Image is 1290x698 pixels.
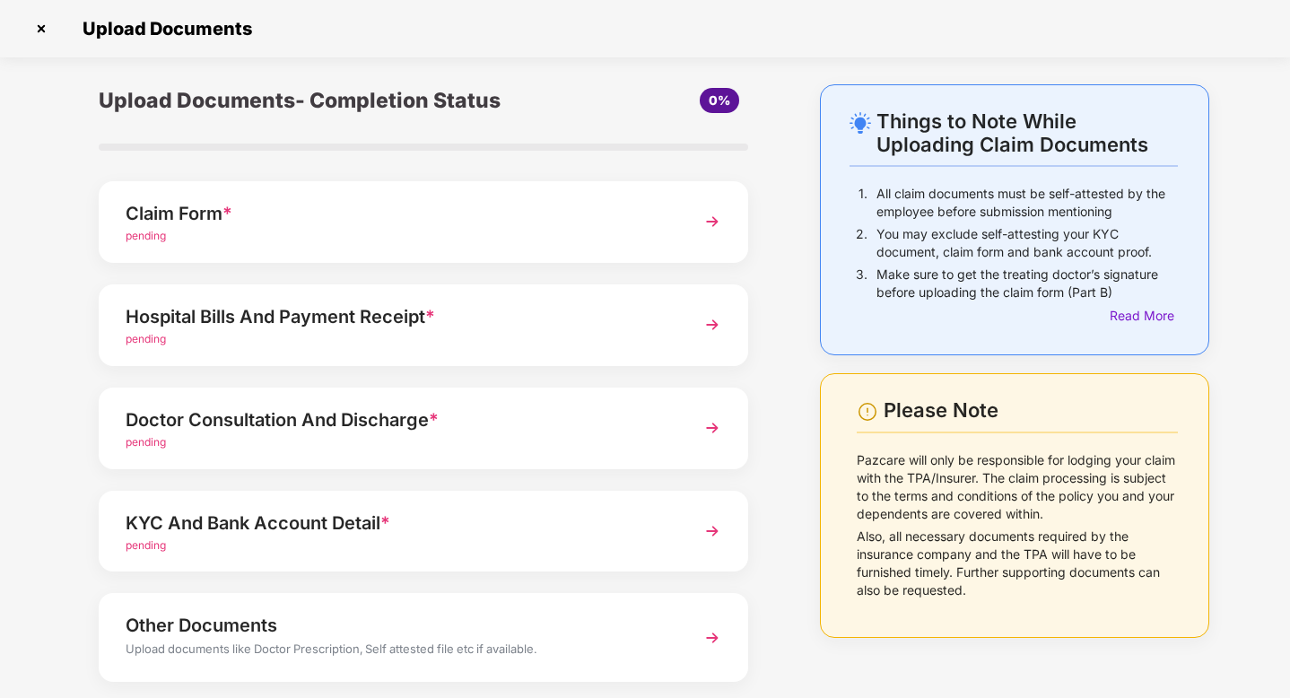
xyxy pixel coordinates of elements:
img: svg+xml;base64,PHN2ZyBpZD0iTmV4dCIgeG1sbnM9Imh0dHA6Ly93d3cudzMub3JnLzIwMDAvc3ZnIiB3aWR0aD0iMzYiIG... [696,309,728,341]
div: Claim Form [126,199,671,228]
span: Upload Documents [65,18,261,39]
p: 2. [856,225,867,261]
img: svg+xml;base64,PHN2ZyBpZD0iQ3Jvc3MtMzJ4MzIiIHhtbG5zPSJodHRwOi8vd3d3LnczLm9yZy8yMDAwL3N2ZyIgd2lkdG... [27,14,56,43]
div: Upload Documents- Completion Status [99,84,532,117]
div: KYC And Bank Account Detail [126,509,671,537]
img: svg+xml;base64,PHN2ZyBpZD0iTmV4dCIgeG1sbnM9Imh0dHA6Ly93d3cudzMub3JnLzIwMDAvc3ZnIiB3aWR0aD0iMzYiIG... [696,622,728,654]
img: svg+xml;base64,PHN2ZyBpZD0iTmV4dCIgeG1sbnM9Imh0dHA6Ly93d3cudzMub3JnLzIwMDAvc3ZnIiB3aWR0aD0iMzYiIG... [696,205,728,238]
span: 0% [709,92,730,108]
p: 3. [856,266,867,301]
img: svg+xml;base64,PHN2ZyB4bWxucz0iaHR0cDovL3d3dy53My5vcmcvMjAwMC9zdmciIHdpZHRoPSIyNC4wOTMiIGhlaWdodD... [850,112,871,134]
span: pending [126,435,166,449]
p: Make sure to get the treating doctor’s signature before uploading the claim form (Part B) [876,266,1178,301]
div: Read More [1110,306,1178,326]
img: svg+xml;base64,PHN2ZyBpZD0iTmV4dCIgeG1sbnM9Imh0dHA6Ly93d3cudzMub3JnLzIwMDAvc3ZnIiB3aWR0aD0iMzYiIG... [696,515,728,547]
span: pending [126,332,166,345]
div: Please Note [884,398,1178,423]
p: All claim documents must be self-attested by the employee before submission mentioning [876,185,1178,221]
p: 1. [859,185,867,221]
p: You may exclude self-attesting your KYC document, claim form and bank account proof. [876,225,1178,261]
span: pending [126,229,166,242]
img: svg+xml;base64,PHN2ZyBpZD0iTmV4dCIgeG1sbnM9Imh0dHA6Ly93d3cudzMub3JnLzIwMDAvc3ZnIiB3aWR0aD0iMzYiIG... [696,412,728,444]
p: Also, all necessary documents required by the insurance company and the TPA will have to be furni... [857,528,1178,599]
span: pending [126,538,166,552]
div: Hospital Bills And Payment Receipt [126,302,671,331]
p: Pazcare will only be responsible for lodging your claim with the TPA/Insurer. The claim processin... [857,451,1178,523]
div: Doctor Consultation And Discharge [126,406,671,434]
img: svg+xml;base64,PHN2ZyBpZD0iV2FybmluZ18tXzI0eDI0IiBkYXRhLW5hbWU9Ildhcm5pbmcgLSAyNHgyNCIgeG1sbnM9Im... [857,401,878,423]
div: Things to Note While Uploading Claim Documents [876,109,1178,156]
div: Other Documents [126,611,671,640]
div: Upload documents like Doctor Prescription, Self attested file etc if available. [126,640,671,663]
